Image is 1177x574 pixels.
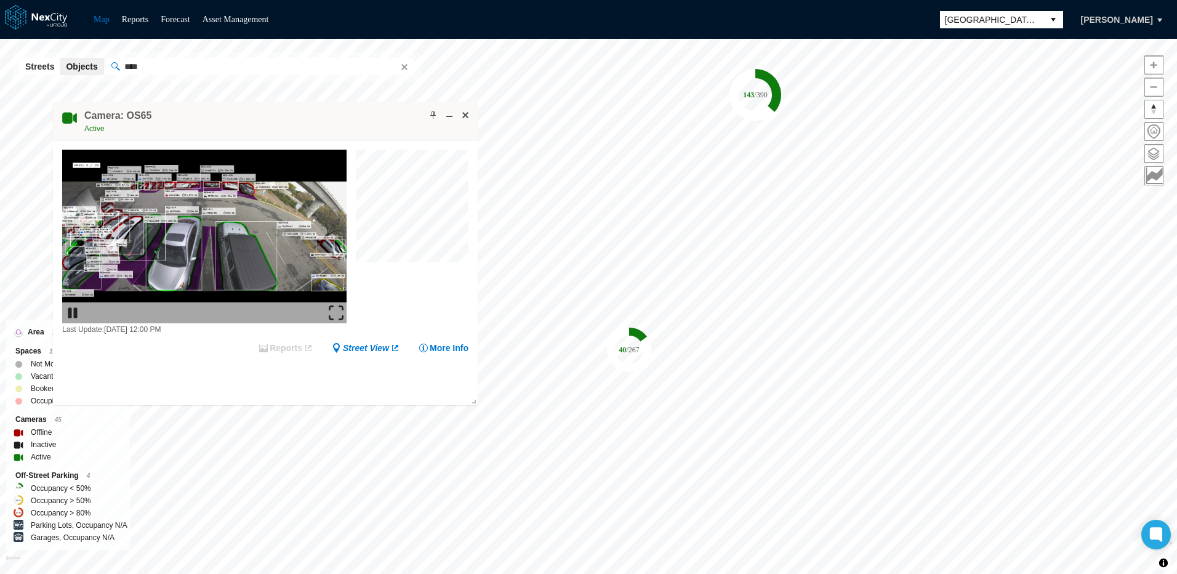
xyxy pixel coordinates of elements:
[1144,78,1163,97] button: Zoom out
[1144,55,1163,75] button: Zoom in
[619,346,626,354] tspan: 40
[66,60,97,73] span: Objects
[55,416,62,423] span: 45
[62,150,347,323] img: video
[161,15,190,24] a: Forecast
[31,426,52,439] label: Offline
[15,413,121,426] div: Cameras
[31,495,91,507] label: Occupancy > 50%
[329,305,343,320] img: expand
[84,124,105,133] span: Active
[1145,100,1163,118] span: Reset bearing to north
[84,109,151,135] div: Double-click to make header text selectable
[1156,556,1171,570] button: Toggle attribution
[1144,166,1163,185] button: Key metrics
[122,15,149,24] a: Reports
[729,69,781,121] div: Map marker
[31,370,53,382] label: Vacant
[1081,14,1153,26] span: [PERSON_NAME]
[60,58,103,75] button: Objects
[1160,556,1167,570] span: Toggle attribution
[607,328,651,372] div: Map marker
[31,532,114,544] label: Garages, Occupancy N/A
[62,323,347,336] div: Last Update: [DATE] 12:00 PM
[343,342,389,354] span: Street View
[430,342,468,354] span: More Info
[15,326,121,339] div: Area
[419,342,468,354] button: More Info
[743,91,754,99] tspan: 143
[945,14,1038,26] span: [GEOGRAPHIC_DATA][PERSON_NAME]
[203,15,269,24] a: Asset Management
[356,150,475,269] canvas: Map
[1145,78,1163,96] span: Zoom out
[6,556,20,570] a: Mapbox homepage
[1068,9,1166,30] button: [PERSON_NAME]
[87,472,90,479] span: 4
[52,329,59,336] span: 10
[31,382,56,395] label: Booked
[31,451,51,463] label: Active
[1144,100,1163,119] button: Reset bearing to north
[1144,144,1163,163] button: Layers management
[31,358,77,370] label: Not Monitored
[65,305,80,320] img: play
[94,15,110,24] a: Map
[25,60,54,73] span: Streets
[626,346,639,354] tspan: / 267
[31,519,127,532] label: Parking Lots, Occupancy N/A
[31,482,91,495] label: Occupancy < 50%
[31,395,62,407] label: Occupied
[754,91,767,99] tspan: / 390
[15,469,121,482] div: Off-Street Parking
[1145,56,1163,74] span: Zoom in
[49,348,63,355] span: 1086
[332,342,400,354] a: Street View
[31,439,56,451] label: Inactive
[19,58,60,75] button: Streets
[15,345,121,358] div: Spaces
[397,60,409,73] button: Clear
[1144,122,1163,141] button: Home
[84,109,151,123] h4: Double-click to make header text selectable
[1043,11,1063,28] button: select
[31,507,91,519] label: Occupancy > 80%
